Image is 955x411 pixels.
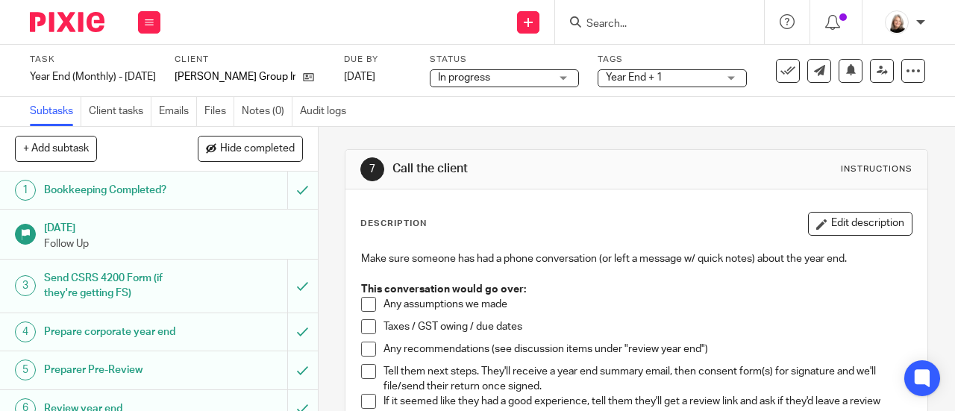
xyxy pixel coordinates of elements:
h1: Send CSRS 4200 Form (if they're getting FS) [44,267,196,305]
div: Year End (Monthly) - [DATE] [30,69,156,84]
a: Subtasks [30,97,81,126]
p: [PERSON_NAME] Group Inc. [175,69,295,84]
p: Taxes / GST owing / due dates [383,319,912,334]
p: Make sure someone has had a phone conversation (or left a message w/ quick notes) about the year ... [361,251,912,297]
h1: [DATE] [44,217,303,236]
div: Instructions [841,163,912,175]
div: 7 [360,157,384,181]
span: Hide completed [220,143,295,155]
p: Description [360,218,427,230]
button: + Add subtask [15,136,97,161]
span: Year End + 1 [606,72,663,83]
input: Search [585,18,719,31]
p: Follow Up [44,236,303,251]
a: Audit logs [300,97,354,126]
a: Client tasks [89,97,151,126]
div: 3 [15,275,36,296]
label: Task [30,54,156,66]
img: Screenshot%202023-11-02%20134555.png [885,10,909,34]
label: Status [430,54,579,66]
strong: This conversation would go over: [361,284,526,295]
h1: Preparer Pre-Review [44,359,196,381]
label: Client [175,54,325,66]
label: Tags [598,54,747,66]
p: Any assumptions we made [383,297,912,312]
div: Year End (Monthly) - June 2025 [30,69,156,84]
div: 5 [15,360,36,380]
button: Hide completed [198,136,303,161]
div: 4 [15,321,36,342]
div: 1 [15,180,36,201]
a: Notes (0) [242,97,292,126]
span: In progress [438,72,490,83]
p: Any recommendations (see discussion items under "review year end") [383,342,912,357]
p: Tell them next steps. They'll receive a year end summary email, then consent form(s) for signatur... [383,364,912,395]
a: Files [204,97,234,126]
label: Due by [344,54,411,66]
h1: Bookkeeping Completed? [44,179,196,201]
span: [DATE] [344,72,375,82]
p: If it seemed like they had a good experience, tell them they'll get a review link and ask if they... [383,394,912,409]
h1: Call the client [392,161,668,177]
a: Emails [159,97,197,126]
img: Pixie [30,12,104,32]
h1: Prepare corporate year end [44,321,196,343]
button: Edit description [808,212,912,236]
